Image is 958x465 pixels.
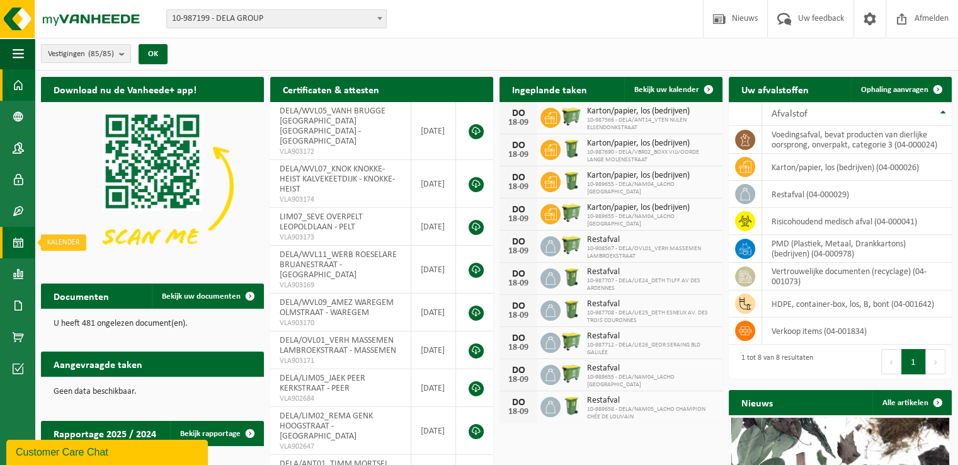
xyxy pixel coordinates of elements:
img: WB-0660-HPE-GN-50 [561,331,582,352]
button: Next [926,349,945,374]
span: VLA902647 [280,442,401,452]
td: [DATE] [411,246,456,294]
button: 1 [901,349,926,374]
td: [DATE] [411,331,456,369]
iframe: chat widget [6,437,210,465]
td: [DATE] [411,160,456,208]
h2: Aangevraagde taken [41,352,155,376]
div: DO [506,237,531,247]
div: DO [506,365,531,376]
span: VLA903173 [280,233,401,243]
p: U heeft 481 ongelezen document(en). [54,319,251,328]
div: 18-09 [506,408,531,416]
span: Restafval [587,331,716,342]
span: DELA/WVL09_AMEZ WAREGEM OLMSTRAAT - WAREGEM [280,298,394,318]
h2: Nieuws [729,390,785,415]
td: risicohoudend medisch afval (04-000041) [762,208,952,235]
span: Karton/papier, los (bedrijven) [587,171,716,181]
span: VLA903171 [280,356,401,366]
span: Restafval [587,396,716,406]
div: DO [506,173,531,183]
h2: Uw afvalstoffen [729,77,821,101]
span: Karton/papier, los (bedrijven) [587,106,716,117]
div: 18-09 [506,376,531,384]
span: DELA/WVL07_KNOK KNOKKE-HEIST KALVEKEETDIJK - KNOKKE-HEIST [280,164,395,194]
div: DO [506,205,531,215]
div: 18-09 [506,118,531,127]
span: LIM07_SEVE OVERPELT LEOPOLDLAAN - PELT [280,212,363,232]
count: (85/85) [88,50,114,58]
span: 10-987566 - DELA/ANT14_VTEN NIJLEN ELSENDONKSTRAAT [587,117,716,132]
div: DO [506,398,531,408]
span: Karton/papier, los (bedrijven) [587,203,716,213]
td: [DATE] [411,369,456,407]
span: Ophaling aanvragen [861,86,928,94]
div: 18-09 [506,247,531,256]
span: 10-989655 - DELA/NAM04_LACHO [GEOGRAPHIC_DATA] [587,213,716,228]
img: WB-0660-HPE-GN-50 [561,234,582,256]
a: Ophaling aanvragen [851,77,950,102]
a: Bekijk uw documenten [152,284,263,309]
td: restafval (04-000029) [762,181,952,208]
span: VLA903174 [280,195,401,205]
img: WB-0240-HPE-GN-50 [561,267,582,288]
img: Download de VHEPlus App [41,102,264,270]
img: WB-0660-HPE-GN-50 [561,202,582,224]
h2: Ingeplande taken [499,77,600,101]
div: 18-09 [506,343,531,352]
button: Vestigingen(85/85) [41,44,131,63]
td: HDPE, container-box, los, B, bont (04-001642) [762,290,952,318]
span: 10-987708 - DELA/LIE25_DETH ESNEUX AV. DES TROIS COURONNES [587,309,716,324]
span: Restafval [587,235,716,245]
span: 10-987707 - DELA/LIE24_DETH TILFF AV DES ARDENNES [587,277,716,292]
span: DELA/WVL11_WERB ROESELARE BRUANESTRAAT - [GEOGRAPHIC_DATA] [280,250,397,280]
img: WB-0240-HPE-GN-50 [561,170,582,192]
td: [DATE] [411,208,456,246]
td: [DATE] [411,407,456,455]
div: 1 tot 8 van 8 resultaten [735,348,813,376]
span: VLA903169 [280,280,401,290]
img: WB-0240-HPE-GN-50 [561,395,582,416]
span: VLA903170 [280,318,401,328]
button: Previous [881,349,901,374]
div: DO [506,269,531,279]
div: 18-09 [506,215,531,224]
span: Vestigingen [48,45,114,64]
span: 10-987712 - DELA/LIE26_GEOR SERAING BLD GALILÉE [587,342,716,357]
span: 10-987690 - DELA/VBR02_BOXX VILVOORDE LANGE MOLENSSTRAAT [587,149,716,164]
span: Bekijk uw documenten [162,292,241,301]
h2: Download nu de Vanheede+ app! [41,77,209,101]
span: Karton/papier, los (bedrijven) [587,139,716,149]
div: DO [506,108,531,118]
a: Bekijk uw kalender [624,77,721,102]
div: 18-09 [506,311,531,320]
p: Geen data beschikbaar. [54,387,251,396]
div: DO [506,301,531,311]
h2: Certificaten & attesten [270,77,392,101]
td: vertrouwelijke documenten (recyclage) (04-001073) [762,263,952,290]
img: WB-0660-HPE-GN-50 [561,106,582,127]
div: 18-09 [506,279,531,288]
div: 18-09 [506,151,531,159]
img: WB-0240-HPE-GN-50 [561,299,582,320]
img: WB-0240-HPE-GN-50 [561,138,582,159]
span: 10-989658 - DELA/NAM05_LACHO CHAMPION CHÉE DE LOUVAIN [587,406,716,421]
td: verkoop items (04-001834) [762,318,952,345]
a: Bekijk rapportage [170,421,263,446]
span: DELA/WVL05_VANH BRUGGE [GEOGRAPHIC_DATA] [GEOGRAPHIC_DATA] - [GEOGRAPHIC_DATA] [280,106,385,146]
h2: Documenten [41,284,122,308]
button: OK [139,44,168,64]
span: DELA/OVL01_VERH MASSEMEN LAMBROEKSTRAAT - MASSEMEN [280,336,396,355]
span: 10-987199 - DELA GROUP [166,9,387,28]
h2: Rapportage 2025 / 2024 [41,421,169,445]
td: [DATE] [411,102,456,160]
span: Bekijk uw kalender [634,86,699,94]
span: DELA/LIM05_JAEK PEER KERKSTRAAT - PEER [280,374,365,393]
a: Alle artikelen [872,390,950,415]
span: Restafval [587,299,716,309]
div: DO [506,333,531,343]
td: karton/papier, los (bedrijven) (04-000026) [762,154,952,181]
span: VLA902684 [280,394,401,404]
span: Afvalstof [772,109,807,119]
